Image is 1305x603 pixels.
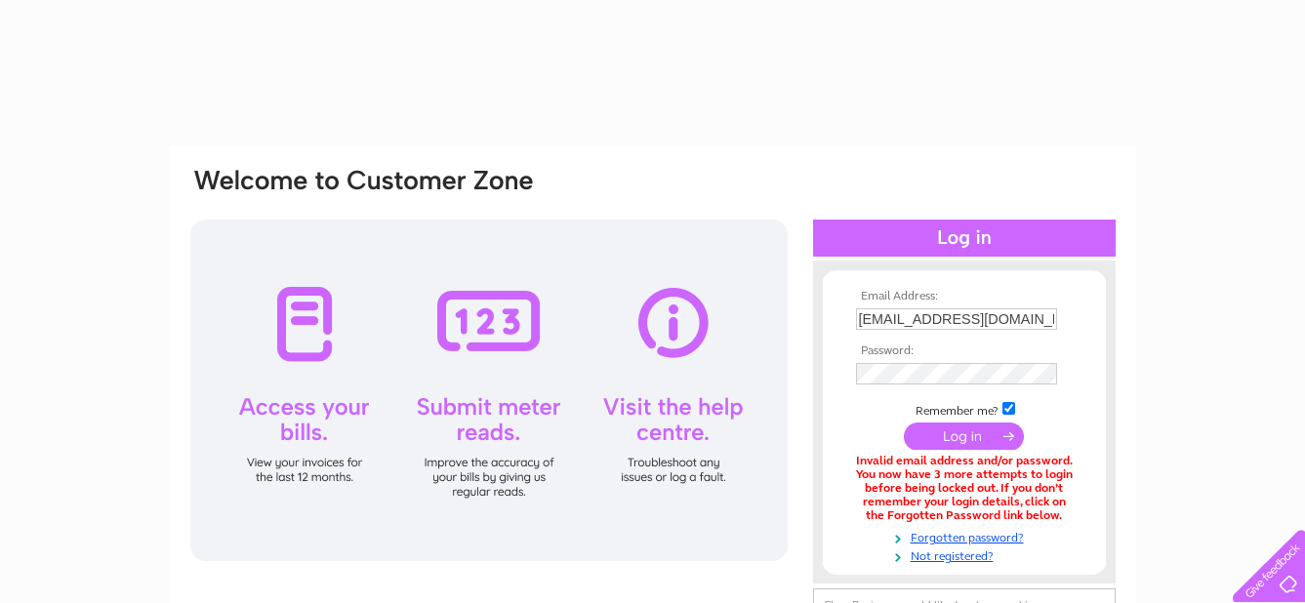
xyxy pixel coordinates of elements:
th: Email Address: [851,290,1078,303]
td: Remember me? [851,399,1078,419]
input: Submit [904,422,1024,450]
div: Invalid email address and/or password. You now have 3 more attempts to login before being locked ... [856,455,1073,522]
a: Forgotten password? [856,527,1078,545]
a: Not registered? [856,545,1078,564]
th: Password: [851,344,1078,358]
